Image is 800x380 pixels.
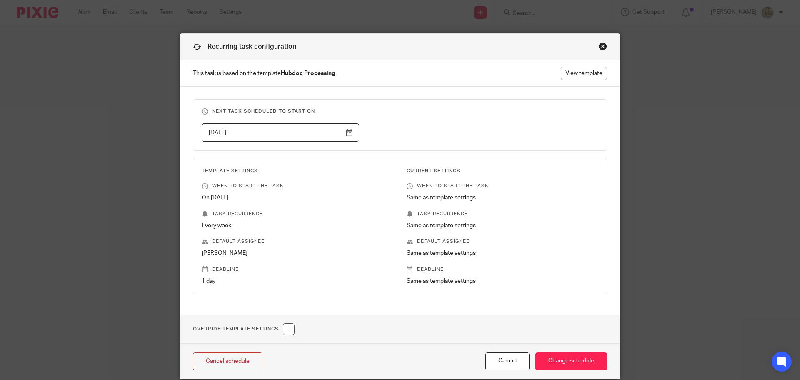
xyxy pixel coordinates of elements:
div: Close this dialog window [599,42,607,50]
p: Same as template settings [407,221,598,230]
span: This task is based on the template [193,69,335,78]
h3: Template Settings [202,168,393,174]
p: When to start the task [407,183,598,189]
p: On [DATE] [202,194,393,202]
p: When to start the task [202,183,393,189]
p: Every week [202,221,393,230]
h3: Current Settings [407,168,598,174]
a: Cancel schedule [193,352,262,370]
p: Default assignee [202,238,393,245]
p: Deadline [202,266,393,273]
strong: Hubdoc Processing [281,70,335,76]
p: Same as template settings [407,249,598,257]
p: [PERSON_NAME] [202,249,393,257]
p: Deadline [407,266,598,273]
p: Same as template settings [407,194,598,202]
h1: Recurring task configuration [193,42,296,52]
p: Task recurrence [202,211,393,217]
a: View template [561,67,607,80]
button: Cancel [485,352,530,370]
p: Task recurrence [407,211,598,217]
h1: Override Template Settings [193,323,295,335]
p: 1 day [202,277,393,285]
input: Change schedule [535,352,607,370]
p: Same as template settings [407,277,598,285]
h3: Next task scheduled to start on [202,108,598,115]
p: Default assignee [407,238,598,245]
